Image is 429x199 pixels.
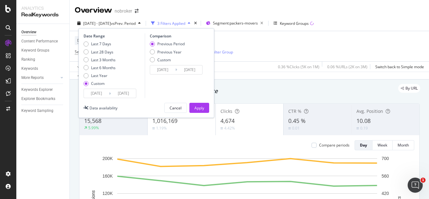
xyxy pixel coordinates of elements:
[164,103,187,113] button: Cancel
[75,18,143,28] button: [DATE] - [DATE]vsPrev. Period
[150,49,185,55] div: Previous Year
[84,73,116,78] div: Last Year
[84,49,116,55] div: Last 28 Days
[21,108,53,114] div: Keyword Sampling
[288,108,301,114] span: CTR %
[84,57,116,63] div: Last 3 Months
[150,57,185,63] div: Custom
[356,108,383,114] span: Avg. Position
[382,191,389,196] text: 420
[21,75,44,81] div: More Reports
[271,18,316,28] button: Keyword Groups
[91,81,105,86] div: Custom
[405,86,418,90] span: By URL
[152,127,155,129] img: Equal
[288,117,306,124] span: 0.45 %
[372,140,393,150] button: Week
[194,105,204,111] div: Apply
[21,47,65,54] a: Keyword Groups
[360,142,367,148] div: Day
[150,33,204,39] div: Comparison
[84,117,101,124] span: 15,568
[91,65,116,70] div: Last 6 Months
[157,49,182,55] div: Previous Year
[102,174,113,179] text: 160K
[91,49,113,55] div: Last 28 Days
[21,47,49,54] div: Keyword Groups
[355,140,372,150] button: Day
[157,57,171,63] div: Custom
[77,38,89,43] span: Device
[84,33,143,39] div: Date Range
[135,9,138,13] div: arrow-right-arrow-left
[398,142,409,148] div: Month
[382,156,389,161] text: 700
[278,64,319,69] div: 0.36 % Clicks ( 5K on 1M )
[377,142,387,148] div: Week
[204,49,233,55] div: Add Filter Group
[220,127,223,129] img: Equal
[84,65,116,70] div: Last 6 Months
[193,20,198,26] div: times
[382,174,389,179] text: 560
[360,125,368,131] div: 0.19
[21,38,58,45] div: Content Performance
[157,21,185,26] div: 3 Filters Applied
[84,41,116,47] div: Last 7 Days
[21,29,36,36] div: Overview
[177,65,202,74] input: End Date
[111,21,136,26] span: vs Prev. Period
[21,38,65,45] a: Content Performance
[149,18,193,28] button: 3 Filters Applied
[280,21,309,26] div: Keyword Groups
[288,127,291,129] img: Equal
[91,41,111,47] div: Last 7 Days
[88,125,99,130] div: 5.99%
[152,117,177,124] span: 1,016,169
[90,105,117,111] div: Data availability
[213,20,258,26] span: Segment: packers-movers
[21,65,38,72] div: Keywords
[224,125,235,131] div: 4.42%
[21,5,64,11] div: Analytics
[157,41,185,47] div: Previous Period
[21,56,35,63] div: Ranking
[421,178,426,183] span: 1
[393,140,414,150] button: Month
[150,65,175,74] input: Start Date
[21,86,65,93] a: Keywords Explorer
[196,48,233,56] button: Add Filter Group
[75,5,112,16] div: Overview
[189,103,209,113] button: Apply
[102,191,113,196] text: 120K
[204,18,266,28] button: Segment:packers-movers
[356,117,371,124] span: 10.08
[84,81,116,86] div: Custom
[84,89,109,98] input: Start Date
[327,64,367,69] div: 0.06 % URLs ( 2K on 3M )
[21,56,65,63] a: Ranking
[220,108,232,114] span: Clicks
[21,29,65,36] a: Overview
[375,64,424,69] div: Switch back to Simple mode
[75,49,96,54] span: Search Type
[21,108,65,114] a: Keyword Sampling
[21,65,65,72] a: Keywords
[21,75,59,81] a: More Reports
[398,84,420,93] div: legacy label
[75,62,93,72] button: Apply
[356,127,359,129] img: Equal
[292,125,300,131] div: 0.01
[102,156,113,161] text: 200K
[91,57,116,63] div: Last 3 Months
[21,86,53,93] div: Keywords Explorer
[408,178,423,193] iframe: Intercom live chat
[21,96,65,102] a: Explorer Bookmarks
[150,41,185,47] div: Previous Period
[170,105,182,111] div: Cancel
[111,89,136,98] input: End Date
[220,117,235,124] span: 4,674
[21,96,55,102] div: Explorer Bookmarks
[83,21,111,26] span: [DATE] - [DATE]
[115,8,132,14] div: nobroker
